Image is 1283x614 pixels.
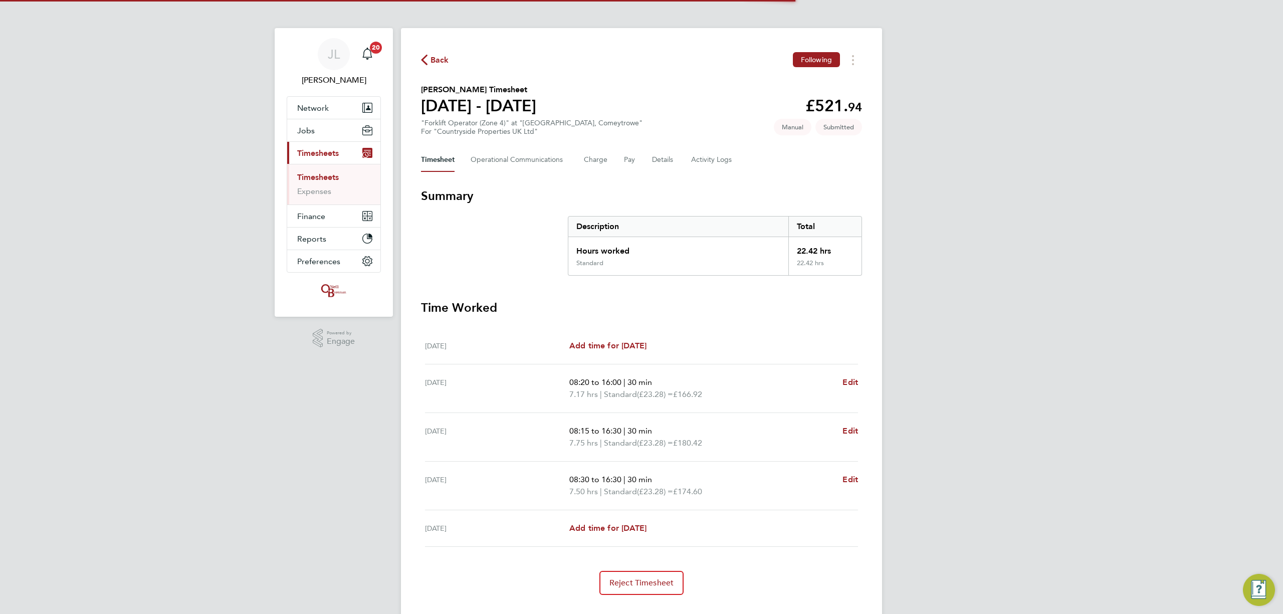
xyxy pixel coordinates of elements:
a: 20 [357,38,377,70]
h3: Summary [421,188,862,204]
h3: Time Worked [421,300,862,316]
span: | [623,475,625,484]
span: Edit [842,475,858,484]
div: "Forklift Operator (Zone 4)" at "[GEOGRAPHIC_DATA], Comeytrowe" [421,119,643,136]
span: Powered by [327,329,355,337]
span: 08:15 to 16:30 [569,426,621,436]
span: Engage [327,337,355,346]
span: £166.92 [673,389,702,399]
span: Finance [297,212,325,221]
span: 30 min [627,377,652,387]
button: Following [793,52,840,67]
button: Charge [584,148,608,172]
div: Summary [568,216,862,276]
section: Timesheet [421,188,862,595]
button: Pay [624,148,636,172]
span: Edit [842,377,858,387]
a: Edit [842,376,858,388]
span: | [623,426,625,436]
span: Reject Timesheet [609,578,674,588]
button: Timesheet [421,148,455,172]
div: For "Countryside Properties UK Ltd" [421,127,643,136]
span: Standard [604,486,637,498]
button: Operational Communications [471,148,568,172]
div: [DATE] [425,340,569,352]
button: Finance [287,205,380,227]
button: Network [287,97,380,119]
div: Standard [576,259,603,267]
a: Add time for [DATE] [569,340,647,352]
span: Preferences [297,257,340,266]
span: £180.42 [673,438,702,448]
h1: [DATE] - [DATE] [421,96,536,116]
div: [DATE] [425,376,569,400]
span: 20 [370,42,382,54]
button: Engage Resource Center [1243,574,1275,606]
span: 7.17 hrs [569,389,598,399]
a: JL[PERSON_NAME] [287,38,381,86]
span: Reports [297,234,326,244]
span: 7.75 hrs [569,438,598,448]
img: oneillandbrennan-logo-retina.png [319,283,348,299]
button: Activity Logs [691,148,733,172]
button: Preferences [287,250,380,272]
span: 08:20 to 16:00 [569,377,621,387]
a: Powered byEngage [313,329,355,348]
span: Following [801,55,832,64]
span: 30 min [627,426,652,436]
h2: [PERSON_NAME] Timesheet [421,84,536,96]
div: [DATE] [425,522,569,534]
span: Standard [604,437,637,449]
span: 30 min [627,475,652,484]
a: Go to home page [287,283,381,299]
span: JL [328,48,340,61]
div: Hours worked [568,237,788,259]
span: (£23.28) = [637,389,673,399]
span: | [600,438,602,448]
span: Add time for [DATE] [569,341,647,350]
span: This timesheet is Submitted. [815,119,862,135]
button: Details [652,148,675,172]
div: Timesheets [287,164,380,204]
div: 22.42 hrs [788,237,862,259]
span: 94 [848,100,862,114]
button: Reject Timesheet [599,571,684,595]
span: Edit [842,426,858,436]
app-decimal: £521. [805,96,862,115]
span: Network [297,103,329,113]
button: Jobs [287,119,380,141]
a: Edit [842,425,858,437]
span: | [600,487,602,496]
a: Timesheets [297,172,339,182]
span: £174.60 [673,487,702,496]
span: Jordan Lee [287,74,381,86]
div: Total [788,217,862,237]
span: 7.50 hrs [569,487,598,496]
span: | [600,389,602,399]
div: Description [568,217,788,237]
span: (£23.28) = [637,487,673,496]
div: [DATE] [425,474,569,498]
span: (£23.28) = [637,438,673,448]
span: Back [431,54,449,66]
span: | [623,377,625,387]
span: Standard [604,388,637,400]
span: 08:30 to 16:30 [569,475,621,484]
nav: Main navigation [275,28,393,317]
button: Reports [287,228,380,250]
span: This timesheet was manually created. [774,119,811,135]
span: Jobs [297,126,315,135]
div: 22.42 hrs [788,259,862,275]
div: [DATE] [425,425,569,449]
a: Add time for [DATE] [569,522,647,534]
a: Expenses [297,186,331,196]
a: Edit [842,474,858,486]
span: Add time for [DATE] [569,523,647,533]
span: Timesheets [297,148,339,158]
button: Timesheets [287,142,380,164]
button: Timesheets Menu [844,52,862,68]
button: Back [421,54,449,66]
